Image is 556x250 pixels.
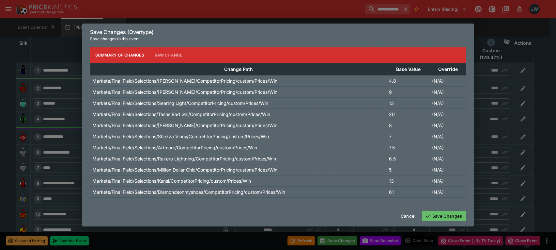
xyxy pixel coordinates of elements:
[92,133,269,140] p: Markets/Final Field/Selections/Shezza Vinny/CompetitorPricing/custom/Prices/Win
[92,111,270,118] p: Markets/Final Field/Selections/Tashs Bad Girl/CompetitorPricing/custom/Prices/Win
[387,75,430,86] td: 4.8
[422,211,466,221] button: Save Changes
[430,186,466,197] td: (N/A)
[387,175,430,186] td: 13
[430,153,466,164] td: (N/A)
[149,47,188,63] button: Raw Change
[430,86,466,97] td: (N/A)
[92,189,285,195] p: Markets/Final Field/Selections/Diamondsonmyshoes/CompetitorPricing/custom/Prices/Win
[90,36,466,42] p: Save changes to this event.
[92,166,277,173] p: Markets/Final Field/Selections/Million Dollar Chic/CompetitorPricing/custom/Prices/Win
[387,164,430,175] td: 5
[430,108,466,120] td: (N/A)
[387,142,430,153] td: 7.5
[430,164,466,175] td: (N/A)
[430,131,466,142] td: (N/A)
[430,120,466,131] td: (N/A)
[92,144,257,151] p: Markets/Final Field/Selections/Artmore/CompetitorPricing/custom/Prices/Win
[387,120,430,131] td: 8
[430,97,466,108] td: (N/A)
[92,89,277,95] p: Markets/Final Field/Selections/[PERSON_NAME]/CompetitorPricing/custom/Prices/Win
[430,175,466,186] td: (N/A)
[387,186,430,197] td: 61
[387,97,430,108] td: 13
[90,29,466,36] h6: Save Changes (Overtype)
[387,108,430,120] td: 20
[90,47,149,63] button: Summary of Changes
[387,131,430,142] td: 7
[387,63,430,75] th: Base Value
[387,86,430,97] td: 9
[430,142,466,153] td: (N/A)
[430,75,466,86] td: (N/A)
[397,211,419,221] button: Cancel
[92,177,251,184] p: Markets/Final Field/Selections/Kensi/CompetitorPricing/custom/Prices/Win
[430,63,466,75] th: Override
[92,122,277,129] p: Markets/Final Field/Selections/[PERSON_NAME]/CompetitorPricing/custom/Prices/Win
[92,77,277,84] p: Markets/Final Field/Selections/[PERSON_NAME]/CompetitorPricing/custom/Prices/Win
[387,153,430,164] td: 6.5
[90,63,387,75] th: Change Path
[92,100,268,107] p: Markets/Final Field/Selections/Searing Light/CompetitorPricing/custom/Prices/Win
[92,155,276,162] p: Markets/Final Field/Selections/Rakero Lightning/CompetitorPricing/custom/Prices/Win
